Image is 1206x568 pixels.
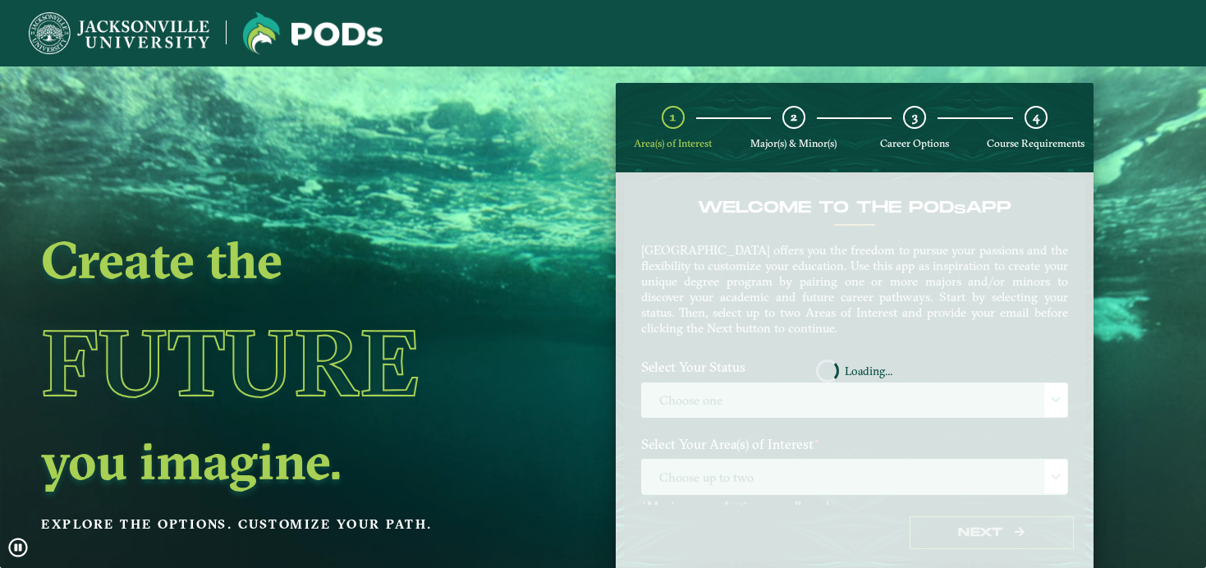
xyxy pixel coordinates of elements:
span: Area(s) of Interest [634,137,712,149]
span: 2 [791,109,797,125]
h2: Create the [41,236,502,282]
span: Course Requirements [987,137,1084,149]
p: Explore the options. Customize your path. [41,512,502,537]
h2: you imagine. [41,437,502,483]
span: 3 [912,109,918,125]
span: Loading... [845,365,892,377]
img: Jacksonville University logo [243,12,383,54]
span: 1 [670,109,676,125]
span: 4 [1033,109,1039,125]
img: Jacksonville University logo [29,12,209,54]
span: Career Options [880,137,949,149]
h1: Future [41,288,502,437]
span: Major(s) & Minor(s) [750,137,837,149]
